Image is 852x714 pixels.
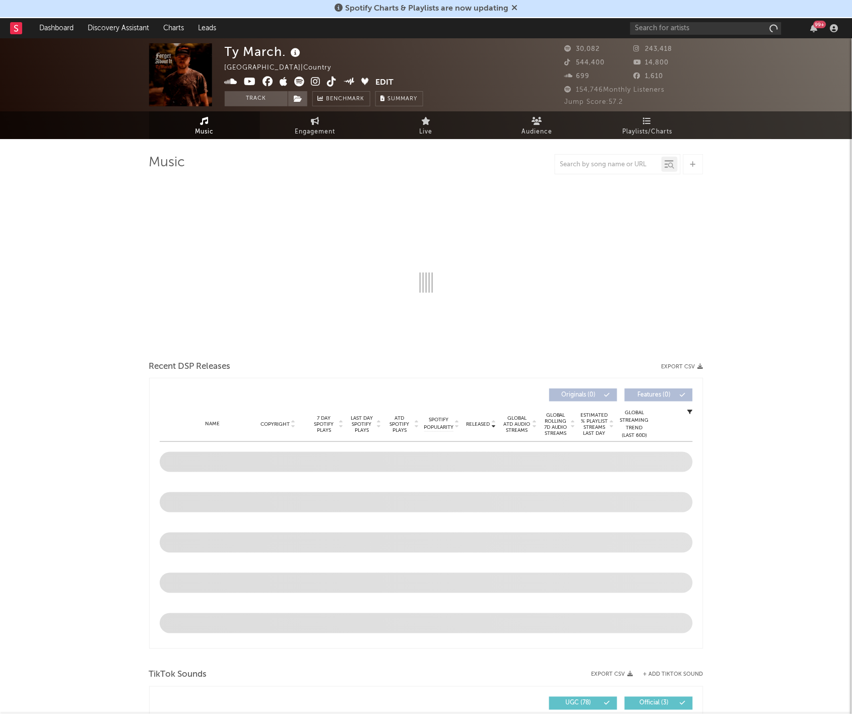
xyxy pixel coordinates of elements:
[592,672,633,678] button: Export CSV
[620,409,650,439] div: Global Streaming Trend (Last 60D)
[388,96,418,102] span: Summary
[542,412,570,436] span: Global Rolling 7D Audio Streams
[555,161,662,169] input: Search by song name or URL
[503,415,531,433] span: Global ATD Audio Streams
[326,93,365,105] span: Benchmark
[631,392,678,398] span: Features ( 0 )
[349,415,375,433] span: Last Day Spotify Plays
[521,126,552,138] span: Audience
[191,18,223,38] a: Leads
[81,18,156,38] a: Discovery Assistant
[375,91,423,106] button: Summary
[625,697,693,710] button: Official(3)
[311,415,338,433] span: 7 Day Spotify Plays
[593,111,703,139] a: Playlists/Charts
[549,697,617,710] button: UGC(78)
[565,46,600,52] span: 30,082
[565,87,665,93] span: 154,746 Monthly Listeners
[482,111,593,139] a: Audience
[225,62,343,74] div: [GEOGRAPHIC_DATA] | Country
[549,388,617,402] button: Originals(0)
[371,111,482,139] a: Live
[625,388,693,402] button: Features(0)
[633,672,703,678] button: + Add TikTok Sound
[149,669,207,681] span: TikTok Sounds
[420,126,433,138] span: Live
[634,46,673,52] span: 243,418
[556,392,602,398] span: Originals ( 0 )
[32,18,81,38] a: Dashboard
[630,22,781,35] input: Search for artists
[581,412,609,436] span: Estimated % Playlist Streams Last Day
[565,99,623,105] span: Jump Score: 57.2
[375,77,394,89] button: Edit
[643,672,703,678] button: + Add TikTok Sound
[260,111,371,139] a: Engagement
[556,700,602,706] span: UGC ( 78 )
[662,364,703,370] button: Export CSV
[511,5,517,13] span: Dismiss
[312,91,370,106] a: Benchmark
[149,111,260,139] a: Music
[295,126,336,138] span: Engagement
[631,700,678,706] span: Official ( 3 )
[180,420,246,428] div: Name
[156,18,191,38] a: Charts
[149,361,231,373] span: Recent DSP Releases
[811,24,818,32] button: 99+
[225,43,303,60] div: Ty March.
[565,73,590,80] span: 699
[467,421,490,427] span: Released
[195,126,214,138] span: Music
[814,21,826,28] div: 99 +
[424,416,453,431] span: Spotify Popularity
[565,59,605,66] span: 544,400
[634,59,669,66] span: 14,800
[260,421,290,427] span: Copyright
[623,126,673,138] span: Playlists/Charts
[225,91,288,106] button: Track
[634,73,664,80] span: 1,610
[386,415,413,433] span: ATD Spotify Plays
[345,5,508,13] span: Spotify Charts & Playlists are now updating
